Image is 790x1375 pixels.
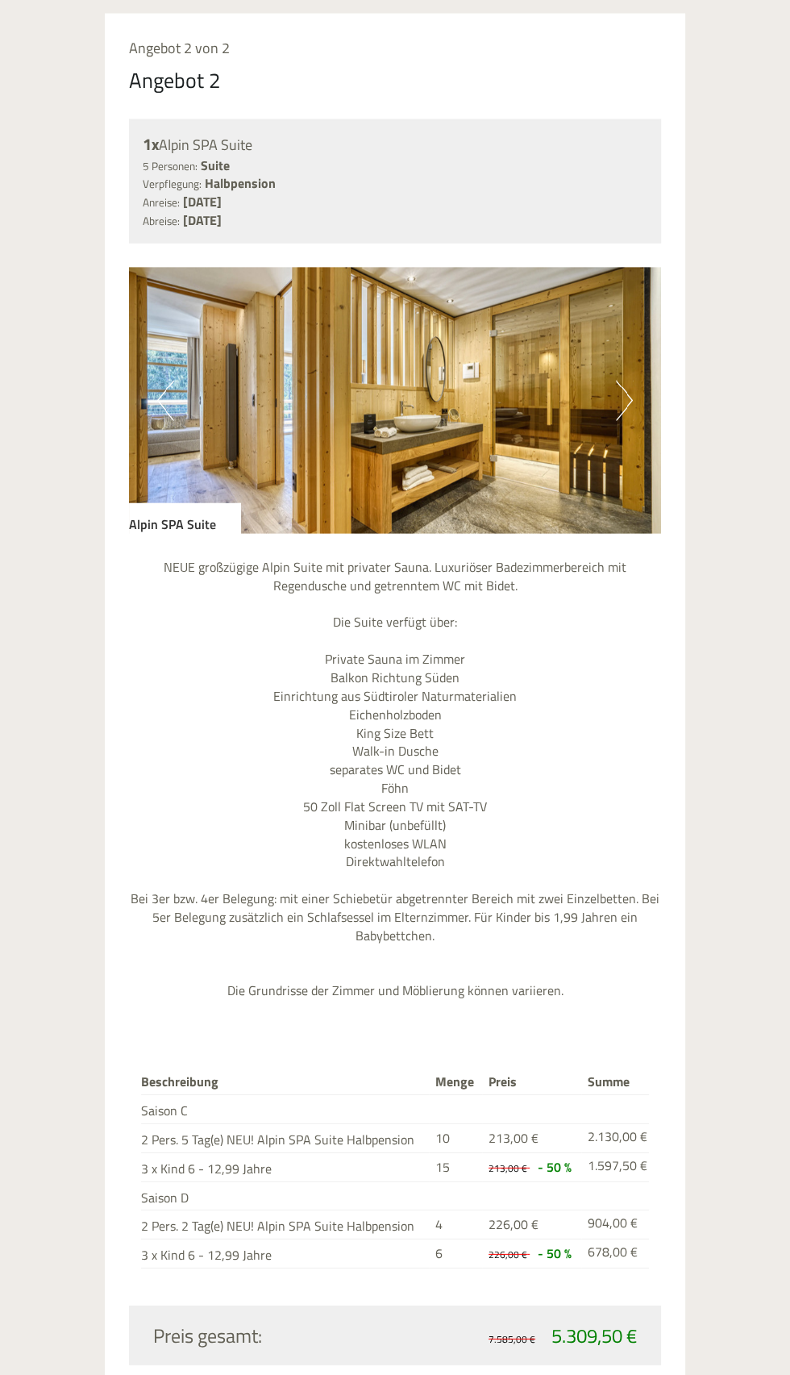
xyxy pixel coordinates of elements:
[143,133,647,156] div: Alpin SPA Suite
[429,1210,482,1240] td: 4
[581,1152,649,1181] td: 1.597,50 €
[24,78,249,90] small: 21:57
[183,192,222,211] b: [DATE]
[429,1152,482,1181] td: 15
[429,1240,482,1269] td: 6
[538,1157,572,1177] span: - 50 %
[428,418,532,453] button: Senden
[141,1095,429,1124] td: Saison C
[581,1240,649,1269] td: 678,00 €
[489,1247,527,1262] span: 226,00 €
[24,47,249,60] div: [GEOGRAPHIC_DATA]
[429,1069,482,1094] th: Menge
[183,210,222,230] b: [DATE]
[581,1069,649,1094] th: Summe
[538,1244,572,1263] span: - 50 %
[489,1331,535,1347] span: 7.585,00 €
[141,1210,429,1240] td: 2 Pers. 2 Tag(e) NEU! Alpin SPA Suite Halbpension
[157,381,174,421] button: Previous
[129,503,240,534] div: Alpin SPA Suite
[551,1321,637,1350] span: 5.309,50 €
[482,1069,581,1094] th: Preis
[205,173,276,193] b: Halbpension
[141,1322,395,1349] div: Preis gesamt:
[129,558,661,1000] p: NEUE großzügige Alpin Suite mit privater Sauna. Luxuriöser Badezimmerbereich mit Regendusche und ...
[141,1069,429,1094] th: Beschreibung
[489,1215,538,1234] span: 226,00 €
[141,1240,429,1269] td: 3 x Kind 6 - 12,99 Jahre
[141,1123,429,1152] td: 2 Pers. 5 Tag(e) NEU! Alpin SPA Suite Halbpension
[489,1128,538,1148] span: 213,00 €
[581,1210,649,1240] td: 904,00 €
[129,37,230,59] span: Angebot 2 von 2
[12,44,257,93] div: Guten Tag, wie können wir Ihnen helfen?
[129,268,661,534] img: image
[141,1152,429,1181] td: 3 x Kind 6 - 12,99 Jahre
[201,156,230,175] b: Suite
[129,65,221,95] div: Angebot 2
[143,158,197,174] small: 5 Personen:
[429,1123,482,1152] td: 10
[143,176,202,192] small: Verpflegung:
[489,1160,527,1176] span: 213,00 €
[143,194,180,210] small: Anreise:
[143,213,180,229] small: Abreise:
[143,131,159,156] b: 1x
[238,12,294,40] div: [DATE]
[141,1181,429,1210] td: Saison D
[581,1123,649,1152] td: 2.130,00 €
[616,381,633,421] button: Next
